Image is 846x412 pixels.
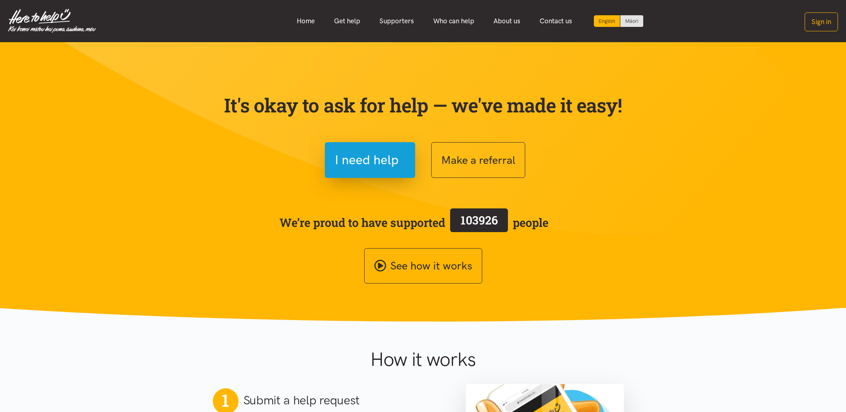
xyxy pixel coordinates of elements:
a: About us [484,12,530,30]
img: Home [8,9,96,33]
span: 103926 [461,212,498,228]
a: Contact us [530,12,582,30]
a: 103926 [445,207,513,238]
a: Who can help [424,12,484,30]
span: I need help [335,150,399,170]
span: We’re proud to have supported people [279,207,548,238]
a: Home [287,12,324,30]
a: Switch to Te Reo Māori [620,15,643,27]
button: Sign in [805,12,838,31]
span: 1 [222,390,229,411]
a: Supporters [370,12,424,30]
div: Current language [594,15,620,27]
button: I need help [325,142,415,178]
h1: How it works [292,348,554,371]
p: It's okay to ask for help — we've made it easy! [222,94,624,117]
a: Get help [324,12,370,30]
button: Make a referral [431,142,525,178]
h2: Submit a help request [243,392,360,409]
a: See how it works [364,248,482,284]
div: Language toggle [594,15,644,27]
